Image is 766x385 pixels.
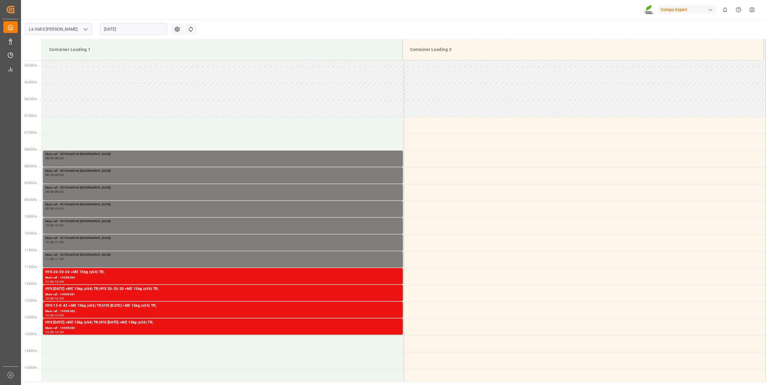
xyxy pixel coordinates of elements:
div: 09:00 [55,174,64,176]
div: - [54,280,55,283]
div: Container Loading 2 [408,44,758,55]
div: 09:00 [45,190,54,193]
div: 10:00 [55,207,64,210]
span: 10:00 Hr [25,215,37,218]
span: 06:00 Hr [25,81,37,84]
div: 12:30 [45,314,54,317]
div: 11:00 [55,241,64,243]
span: 12:30 Hr [25,299,37,302]
span: 06:30 Hr [25,97,37,101]
div: Main ref : 14049383 [45,309,400,314]
div: 08:00 [45,157,54,160]
div: 11:00 [45,258,54,260]
div: 12:00 [55,280,64,283]
div: 12:30 [55,297,64,300]
div: Main ref : 4510360546 [GEOGRAPHIC_DATA] [45,169,400,174]
div: 10:30 [45,241,54,243]
div: 09:30 [45,207,54,210]
div: 13:00 [45,331,54,333]
div: Main ref : 14049382 [45,326,400,331]
div: Main ref : 4510360546 [GEOGRAPHIC_DATA] [45,185,400,190]
div: HYS 13-0-43 +ME 15kg (x54) TR;HYS [DATE] +ME 15kg (x54) TR; [45,303,400,309]
div: - [54,174,55,176]
span: 07:30 Hr [25,131,37,134]
div: 10:00 [45,224,54,227]
input: Type to search/select [25,23,92,35]
div: HYS [DATE] +ME 15kg (x54) TR;HYS [DATE] +ME 15kg (x54) TR; [45,320,400,326]
div: - [54,314,55,317]
span: 13:30 Hr [25,333,37,336]
div: 09:30 [55,190,64,193]
span: 14:00 Hr [25,349,37,353]
div: Main ref : 4510360546 [GEOGRAPHIC_DATA] [45,236,400,241]
div: - [54,241,55,243]
div: Compo Expert [658,5,716,14]
div: Main ref : 14049381 [45,292,400,297]
span: 07:00 Hr [25,114,37,118]
div: - [54,258,55,260]
div: 08:30 [45,174,54,176]
div: - [54,157,55,160]
div: HYS 20-20-20 +ME 15kg (x54) TR; [45,269,400,275]
span: 09:30 Hr [25,198,37,201]
input: DD.MM.YYYY [100,23,167,35]
div: - [54,190,55,193]
div: Main ref : 4510360546 [GEOGRAPHIC_DATA] [45,252,400,258]
span: 08:30 Hr [25,165,37,168]
div: 08:30 [55,157,64,160]
div: Container Loading 1 [47,44,398,55]
div: Main ref : 4510360546 [GEOGRAPHIC_DATA] [45,202,400,207]
div: 13:30 [55,331,64,333]
div: 11:30 [45,280,54,283]
div: Main ref : 4510360546 [GEOGRAPHIC_DATA] [45,152,400,157]
span: 09:00 Hr [25,181,37,185]
div: - [54,331,55,333]
span: 11:00 Hr [25,249,37,252]
button: Compo Expert [658,4,718,15]
button: show 0 new notifications [718,3,732,16]
div: 13:00 [55,314,64,317]
span: 05:30 Hr [25,64,37,67]
button: Help Center [732,3,745,16]
div: - [54,224,55,227]
div: - [54,207,55,210]
div: HYS [DATE] +ME 15kg (x54) TR;HYS 20-20-20 +ME 15kg (x54) TR; [45,286,400,292]
button: open menu [81,25,90,34]
span: 14:30 Hr [25,366,37,369]
div: Main ref : 4510360546 [GEOGRAPHIC_DATA] [45,219,400,224]
span: 10:30 Hr [25,232,37,235]
div: - [54,297,55,300]
div: Main ref : 14049384 [45,275,400,280]
span: 11:30 Hr [25,265,37,269]
span: 08:00 Hr [25,148,37,151]
div: 10:30 [55,224,64,227]
span: 13:00 Hr [25,316,37,319]
div: 11:30 [55,258,64,260]
span: 12:00 Hr [25,282,37,285]
img: Screenshot%202023-09-29%20at%2010.02.21.png_1712312052.png [644,4,654,15]
div: 12:00 [45,297,54,300]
